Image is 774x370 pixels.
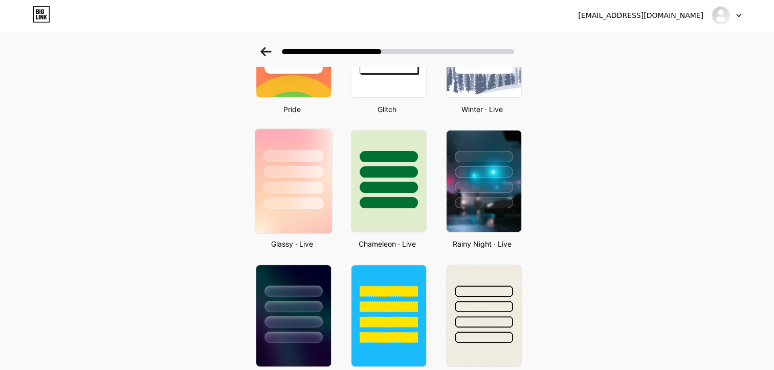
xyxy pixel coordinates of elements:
[255,129,331,233] img: glassmorphism.jpg
[578,10,703,21] div: [EMAIL_ADDRESS][DOMAIN_NAME]
[443,238,522,249] div: Rainy Night · Live
[711,6,731,25] img: sidehustlewithchar
[253,104,331,115] div: Pride
[443,104,522,115] div: Winter · Live
[348,238,427,249] div: Chameleon · Live
[348,104,427,115] div: Glitch
[253,238,331,249] div: Glassy · Live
